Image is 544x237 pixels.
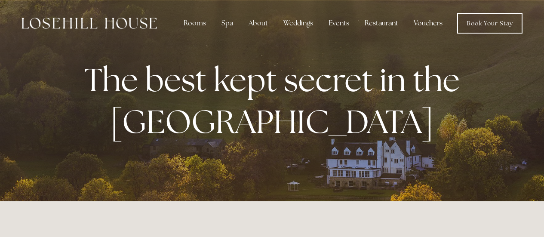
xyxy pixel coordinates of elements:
[242,15,275,32] div: About
[407,15,449,32] a: Vouchers
[22,18,157,29] img: Losehill House
[277,15,320,32] div: Weddings
[177,15,213,32] div: Rooms
[215,15,240,32] div: Spa
[457,13,522,34] a: Book Your Stay
[358,15,405,32] div: Restaurant
[84,58,467,143] strong: The best kept secret in the [GEOGRAPHIC_DATA]
[322,15,356,32] div: Events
